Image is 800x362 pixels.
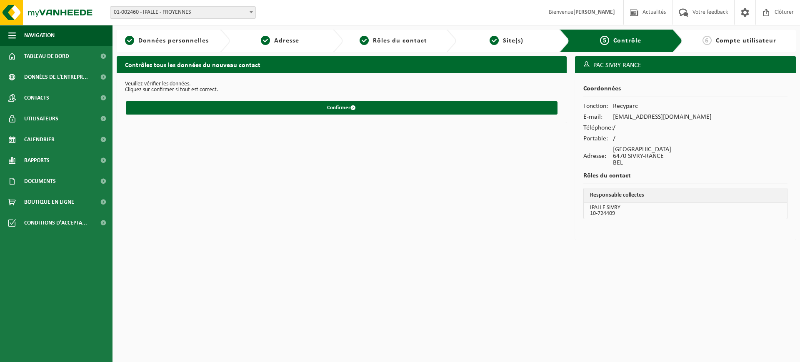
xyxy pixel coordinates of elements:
td: IPALLE SIVRY 10-724409 [584,203,787,219]
td: [GEOGRAPHIC_DATA] 6470 SIVRY-RANCE BEL [613,144,712,168]
td: E-mail: [583,112,613,122]
span: 4 [490,36,499,45]
td: Fonction: [583,101,613,112]
p: Cliquez sur confirmer si tout est correct. [125,87,558,93]
h3: PAC SIVRY RANCE [575,56,796,75]
span: Compte utilisateur [716,37,776,44]
h2: Contrôlez tous les données du nouveau contact [117,56,567,72]
a: 3Rôles du contact [347,36,440,46]
span: Boutique en ligne [24,192,74,212]
p: Veuillez vérifier les données. [125,81,558,87]
span: Adresse [274,37,299,44]
span: Tableau de bord [24,46,69,67]
span: Calendrier [24,129,55,150]
span: Rôles du contact [373,37,427,44]
th: Responsable collectes [584,188,787,203]
span: Contacts [24,87,49,108]
td: / [613,122,712,133]
span: Site(s) [503,37,523,44]
button: Confirmer [126,101,557,115]
span: Données de l'entrepr... [24,67,88,87]
span: Utilisateurs [24,108,58,129]
span: 1 [125,36,134,45]
span: 01-002460 - IPALLE - FROYENNES [110,6,256,19]
td: / [613,133,712,144]
span: Contrôle [613,37,641,44]
span: 5 [600,36,609,45]
a: 4Site(s) [460,36,553,46]
td: Portable: [583,133,613,144]
a: 2Adresse [234,36,327,46]
span: Navigation [24,25,55,46]
td: Adresse: [583,144,613,168]
span: Documents [24,171,56,192]
span: 2 [261,36,270,45]
span: Données personnelles [138,37,209,44]
strong: [PERSON_NAME] [573,9,615,15]
td: Recyparc [613,101,712,112]
td: Téléphone: [583,122,613,133]
span: Conditions d'accepta... [24,212,87,233]
td: [EMAIL_ADDRESS][DOMAIN_NAME] [613,112,712,122]
a: 1Données personnelles [121,36,213,46]
h2: Rôles du contact [583,172,787,184]
span: 3 [360,36,369,45]
h2: Coordonnées [583,85,787,97]
span: 01-002460 - IPALLE - FROYENNES [110,7,255,18]
span: 6 [702,36,712,45]
span: Rapports [24,150,50,171]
